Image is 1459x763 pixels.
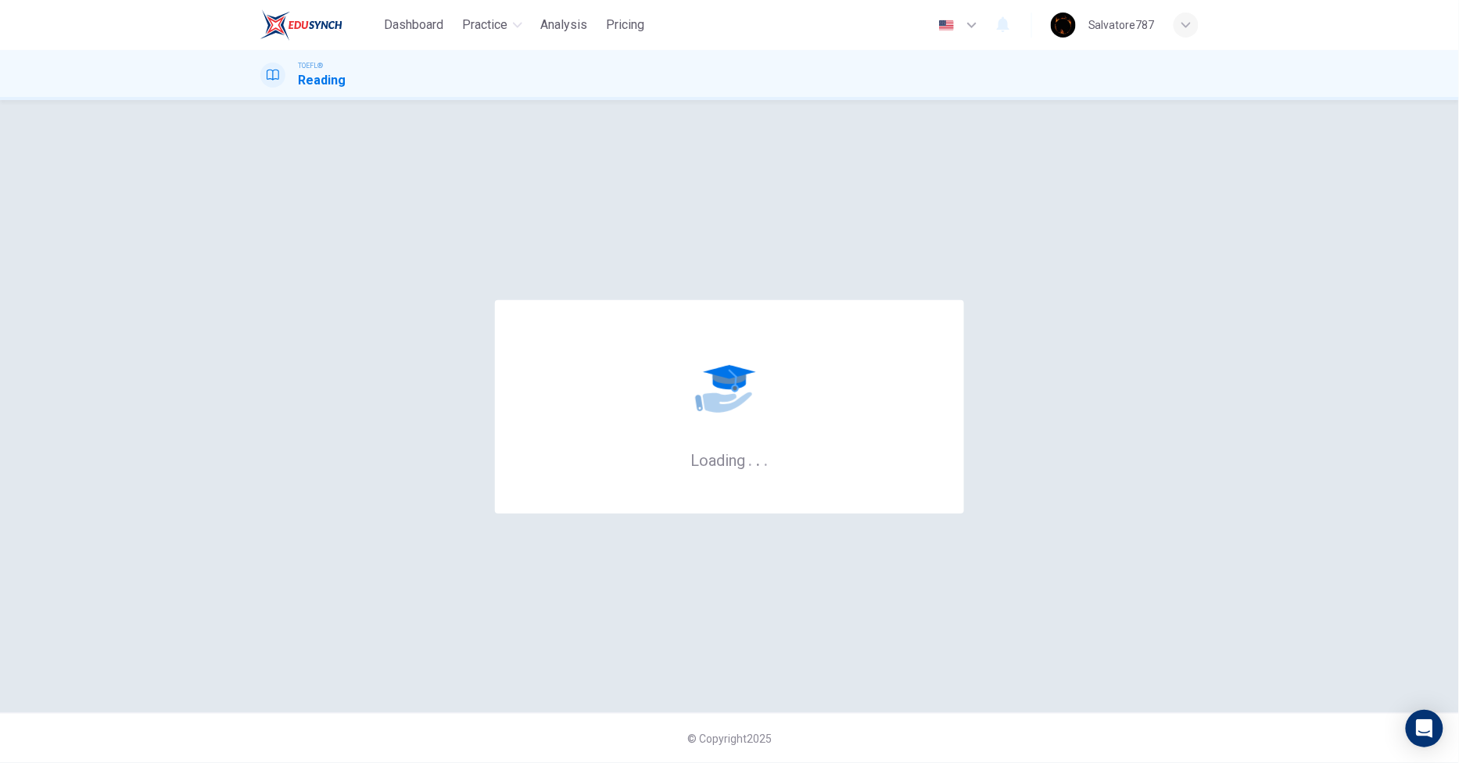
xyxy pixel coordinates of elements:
h1: Reading [298,71,346,90]
a: EduSynch logo [260,9,378,41]
div: Open Intercom Messenger [1406,710,1443,747]
button: Analysis [535,11,594,39]
button: Practice [457,11,529,39]
img: Profile picture [1051,13,1076,38]
span: Analysis [541,16,588,34]
img: en [937,20,956,31]
h6: Loading [690,450,769,470]
span: Pricing [607,16,645,34]
span: © Copyright 2025 [687,733,772,745]
img: EduSynch logo [260,9,342,41]
span: Dashboard [385,16,444,34]
h6: . [747,446,753,471]
div: Salvatore787 [1088,16,1155,34]
h6: . [755,446,761,471]
span: TOEFL® [298,60,323,71]
span: Practice [463,16,508,34]
h6: . [763,446,769,471]
button: Dashboard [378,11,450,39]
button: Pricing [600,11,651,39]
